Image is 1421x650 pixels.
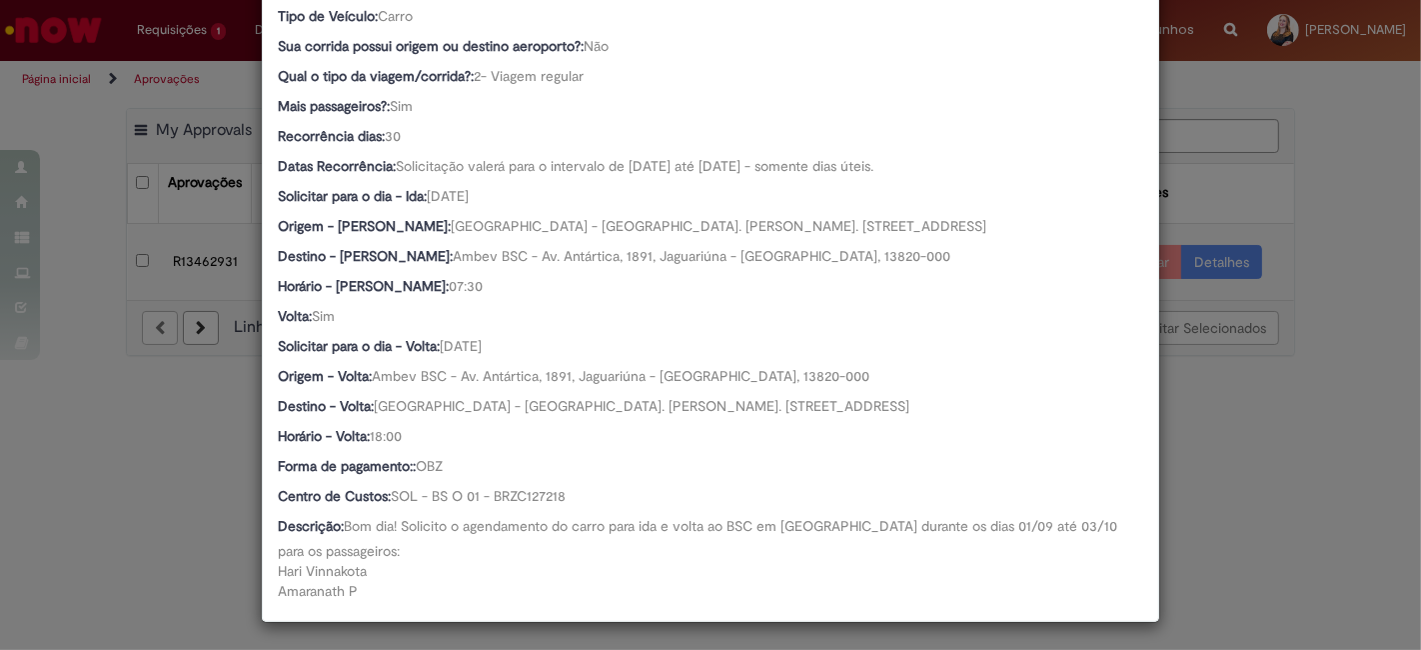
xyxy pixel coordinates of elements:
span: Ambev BSC - Av. Antártica, 1891, Jaguariúna - [GEOGRAPHIC_DATA], 13820-000 [372,367,869,385]
span: SOL - BS O 01 - BRZC127218 [391,487,566,505]
b: Origem - Volta: [278,367,372,385]
span: [GEOGRAPHIC_DATA] - [GEOGRAPHIC_DATA]. [PERSON_NAME]. [STREET_ADDRESS] [451,217,986,235]
b: Horário - [PERSON_NAME]: [278,277,449,295]
span: Solicitação valerá para o intervalo de [DATE] até [DATE] - somente dias úteis. [396,157,873,175]
span: 07:30 [449,277,483,295]
span: Ambev BSC - Av. Antártica, 1891, Jaguariúna - [GEOGRAPHIC_DATA], 13820-000 [453,247,950,265]
span: Sim [390,97,413,115]
span: Bom dia! Solicito o agendamento do carro para ida e volta ao BSC em [GEOGRAPHIC_DATA] durante os ... [278,517,1121,600]
b: Volta: [278,307,312,325]
b: Destino - Volta: [278,397,374,415]
span: [GEOGRAPHIC_DATA] - [GEOGRAPHIC_DATA]. [PERSON_NAME]. [STREET_ADDRESS] [374,397,909,415]
b: Mais passageiros?: [278,97,390,115]
span: Sim [312,307,335,325]
b: Descrição: [278,517,344,535]
b: Origem - [PERSON_NAME]: [278,217,451,235]
b: Horário - Volta: [278,427,370,445]
span: [DATE] [427,187,469,205]
b: Datas Recorrência: [278,157,396,175]
b: Solicitar para o dia - Volta: [278,337,440,355]
span: [DATE] [440,337,482,355]
b: Solicitar para o dia - Ida: [278,187,427,205]
span: Carro [378,7,413,25]
span: 30 [385,127,401,145]
b: Forma de pagamento:: [278,457,416,475]
span: 18:00 [370,427,402,445]
span: Não [584,37,609,55]
b: Qual o tipo da viagem/corrida?: [278,67,474,85]
b: Centro de Custos: [278,487,391,505]
b: Destino - [PERSON_NAME]: [278,247,453,265]
span: 2- Viagem regular [474,67,584,85]
b: Sua corrida possui origem ou destino aeroporto?: [278,37,584,55]
b: Recorrência dias: [278,127,385,145]
span: OBZ [416,457,443,475]
b: Tipo de Veículo: [278,7,378,25]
